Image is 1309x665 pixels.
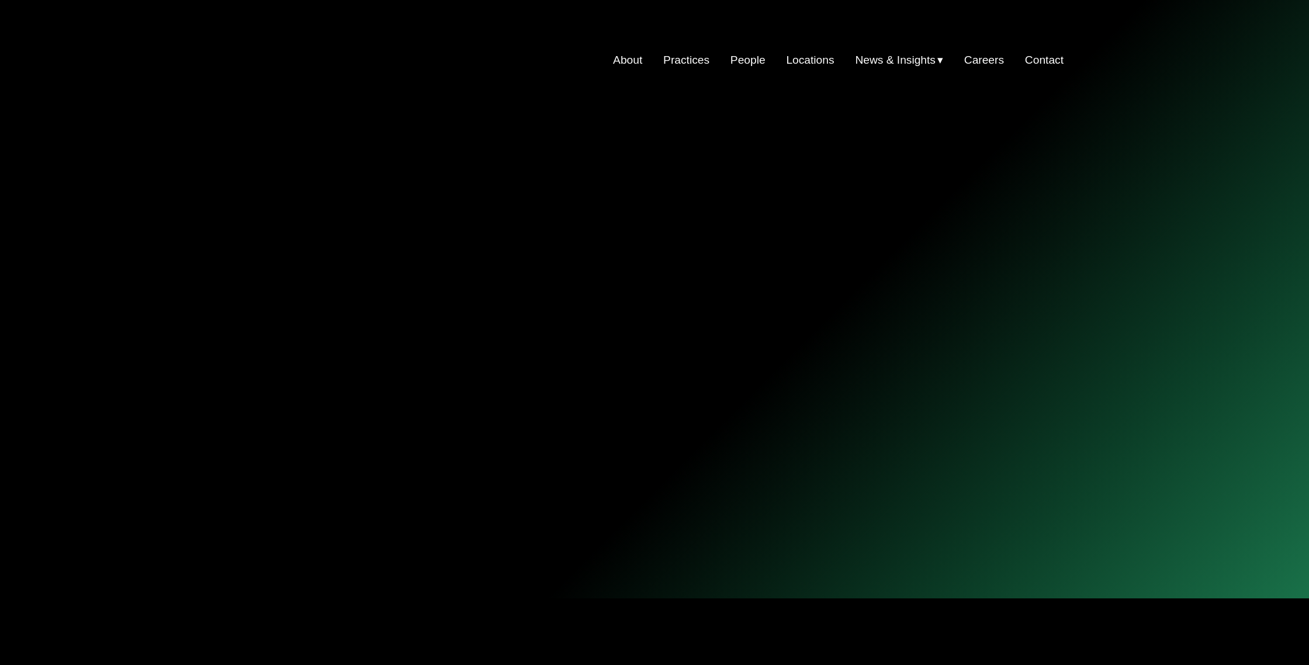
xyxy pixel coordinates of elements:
a: Locations [786,49,834,71]
a: folder dropdown [855,49,943,71]
a: Careers [964,49,1004,71]
span: News & Insights [855,50,936,71]
a: Practices [663,49,709,71]
a: People [730,49,766,71]
a: About [613,49,642,71]
a: Contact [1025,49,1064,71]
